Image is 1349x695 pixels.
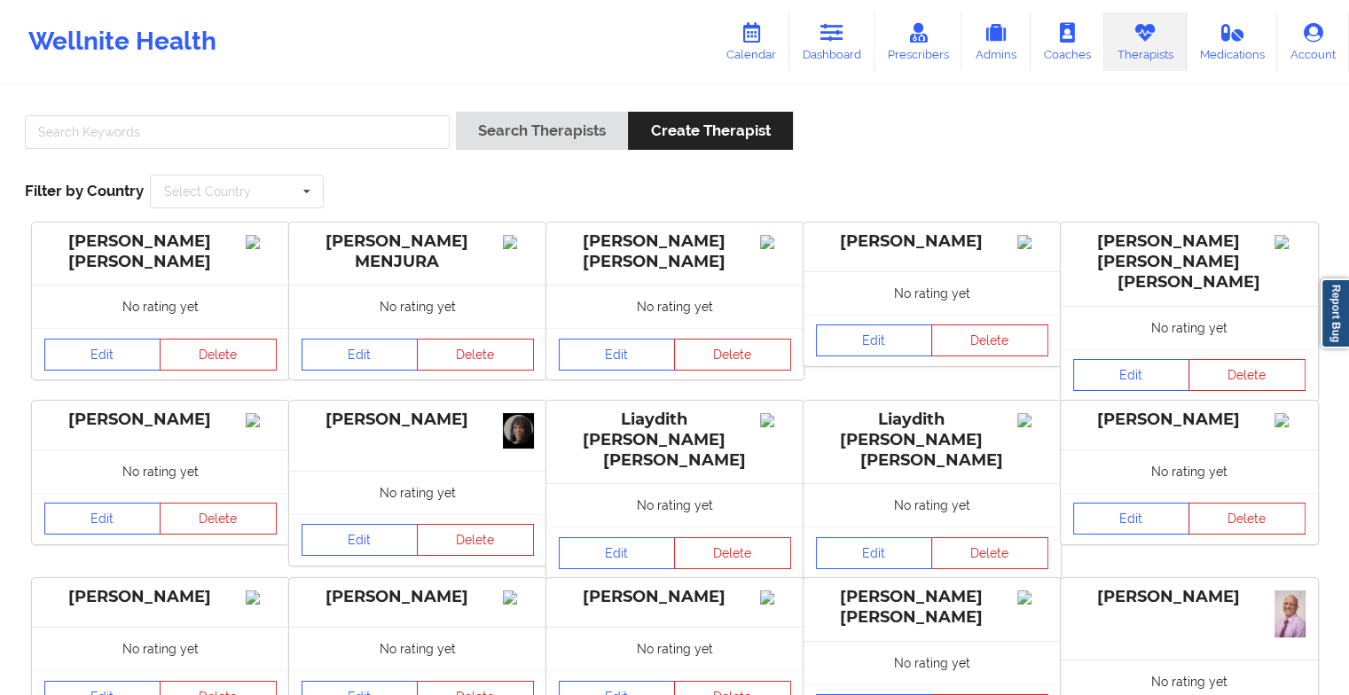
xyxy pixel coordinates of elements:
[160,503,277,535] button: Delete
[559,231,791,272] div: [PERSON_NAME] [PERSON_NAME]
[1061,449,1318,493] div: No rating yet
[503,590,534,605] img: Image%2Fplaceholer-image.png
[713,12,789,71] a: Calendar
[760,235,791,249] img: Image%2Fplaceholer-image.png
[1188,359,1306,391] button: Delete
[160,339,277,371] button: Delete
[246,590,277,605] img: Image%2Fplaceholer-image.png
[1017,235,1048,249] img: Image%2Fplaceholer-image.png
[816,537,933,569] a: Edit
[32,285,289,328] div: No rating yet
[25,182,144,199] span: Filter by Country
[1188,503,1306,535] button: Delete
[546,627,804,670] div: No rating yet
[1277,12,1349,71] a: Account
[302,339,419,371] a: Edit
[44,410,277,430] div: [PERSON_NAME]
[789,12,874,71] a: Dashboard
[804,641,1061,684] div: No rating yet
[816,324,933,356] a: Edit
[1274,590,1306,637] img: c738c857-15d5-4c0e-b368-e0dbe8cf6344_141_MD300238.jpeg
[302,587,534,607] div: [PERSON_NAME]
[289,627,546,670] div: No rating yet
[32,449,289,493] div: No rating yet
[503,413,534,449] img: a0a325b6-a629-4494-ac35-738e6bc59554_IMG_3032.jpeg
[874,12,962,71] a: Prescribers
[417,524,534,556] button: Delete
[559,587,791,607] div: [PERSON_NAME]
[44,503,161,535] a: Edit
[289,471,546,514] div: No rating yet
[44,339,161,371] a: Edit
[546,285,804,328] div: No rating yet
[628,112,792,150] button: Create Therapist
[546,483,804,527] div: No rating yet
[931,324,1048,356] button: Delete
[1187,12,1278,71] a: Medications
[1061,306,1318,349] div: No rating yet
[246,235,277,249] img: Image%2Fplaceholer-image.png
[1017,413,1048,427] img: Image%2Fplaceholer-image.png
[1017,590,1048,605] img: Image%2Fplaceholer-image.png
[32,627,289,670] div: No rating yet
[289,285,546,328] div: No rating yet
[1073,503,1190,535] a: Edit
[931,537,1048,569] button: Delete
[961,12,1031,71] a: Admins
[1321,278,1349,348] a: Report Bug
[503,235,534,249] img: Image%2Fplaceholer-image.png
[1073,359,1190,391] a: Edit
[804,483,1061,527] div: No rating yet
[804,271,1061,315] div: No rating yet
[1073,410,1306,430] div: [PERSON_NAME]
[674,339,791,371] button: Delete
[1073,231,1306,293] div: [PERSON_NAME] [PERSON_NAME] [PERSON_NAME]
[1104,12,1187,71] a: Therapists
[302,524,419,556] a: Edit
[44,231,277,272] div: [PERSON_NAME] [PERSON_NAME]
[1274,413,1306,427] img: Image%2Fplaceholer-image.png
[164,185,251,198] div: Select Country
[417,339,534,371] button: Delete
[302,231,534,272] div: [PERSON_NAME] MENJURA
[674,537,791,569] button: Delete
[1073,587,1306,607] div: [PERSON_NAME]
[302,410,534,430] div: [PERSON_NAME]
[559,410,791,471] div: Liaydith [PERSON_NAME] [PERSON_NAME]
[816,410,1048,471] div: Liaydith [PERSON_NAME] [PERSON_NAME]
[25,115,450,149] input: Search Keywords
[760,413,791,427] img: Image%2Fplaceholer-image.png
[760,590,791,605] img: Image%2Fplaceholer-image.png
[1274,235,1306,249] img: Image%2Fplaceholer-image.png
[1031,12,1104,71] a: Coaches
[44,587,277,607] div: [PERSON_NAME]
[456,112,628,150] button: Search Therapists
[816,587,1048,628] div: [PERSON_NAME] [PERSON_NAME]
[559,339,676,371] a: Edit
[816,231,1048,252] div: [PERSON_NAME]
[559,537,676,569] a: Edit
[246,413,277,427] img: Image%2Fplaceholer-image.png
